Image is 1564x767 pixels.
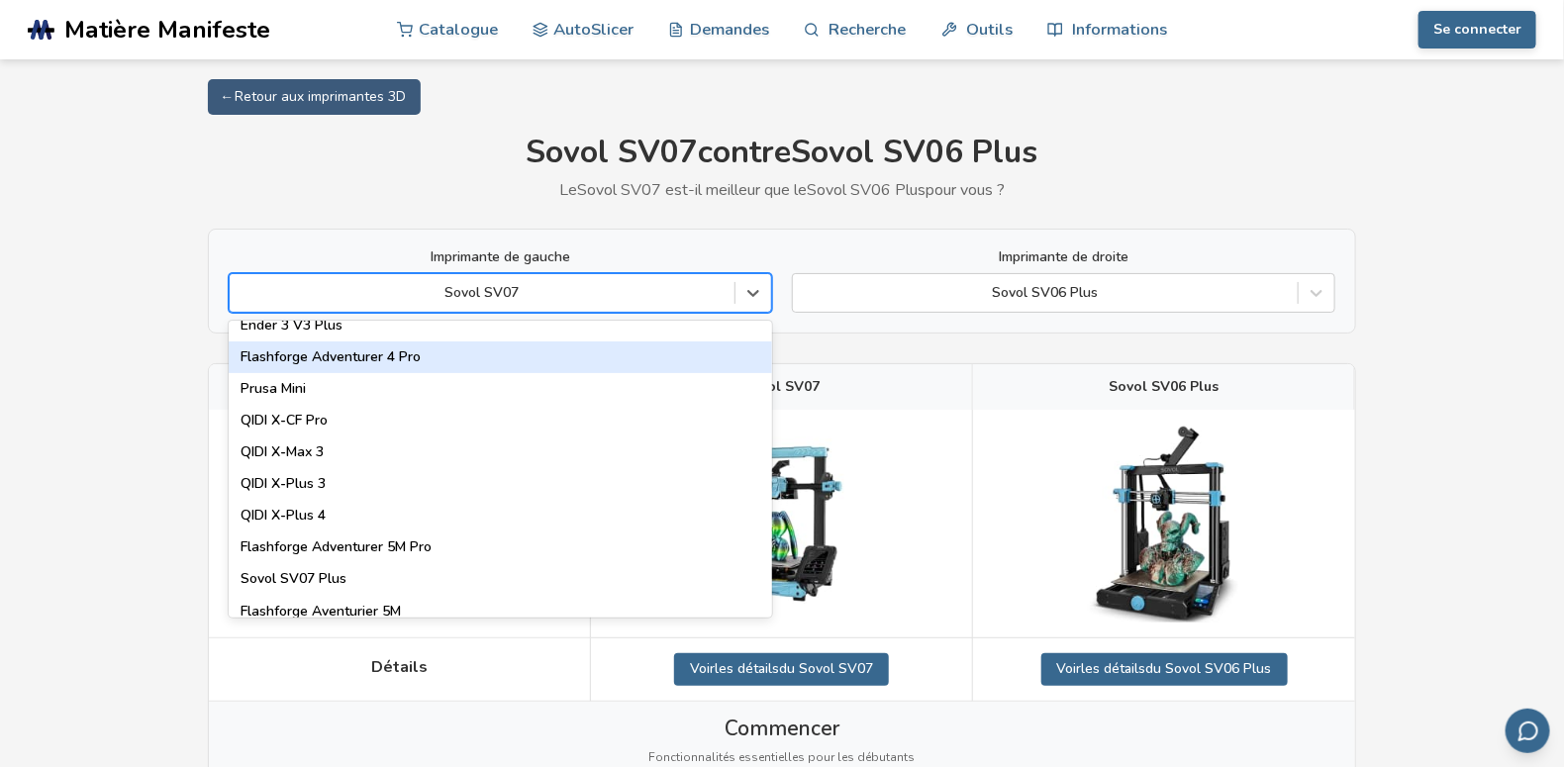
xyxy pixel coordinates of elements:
font: Le [559,179,577,201]
font: Recherche [830,18,907,41]
font: Sovol SV07 [527,131,699,173]
input: Sovol SV07Ender 3Ender 3 MaxEnder 3 [PERSON_NAME]Ender 3 NéoEnder 3 ProEnder 3 S1Ender 3 S1 PlusE... [240,285,244,301]
font: contre [699,131,792,173]
button: Envoyer des commentaires par e-mail [1506,709,1550,753]
font: Outils [966,18,1013,41]
font: Voir [1057,659,1082,678]
a: ← Retour aux imprimantes 3D [208,79,421,115]
font: Sovol SV06 Plus [792,131,1038,173]
font: Commencer [725,715,839,742]
font: Flashforge Adventurer 5M Pro [241,537,432,556]
font: Imprimante de gauche [431,247,570,266]
font: Sovol SV07 [743,377,821,396]
font: Sovol SV07 est [577,179,688,201]
font: QIDI X-Plus 3 [241,474,326,493]
font: Flashforge Aventurier 5M [241,602,401,621]
font: QIDI X-Plus 4 [241,506,326,525]
font: pour vous ? [926,179,1005,201]
font: les détails [715,659,779,678]
font: Voir [690,659,715,678]
font: Détails [371,656,428,678]
img: Sovol SV07 [683,425,881,623]
input: Sovol SV06 Plus [803,285,807,301]
a: Voirles détailsdu Sovol SV06 Plus [1041,653,1288,685]
font: Imprimante de droite [999,247,1128,266]
font: AutoSlicer [553,18,634,41]
font: Fonctionnalités essentielles pour les débutants [649,749,916,765]
font: ← Retour aux imprimantes 3D [223,87,406,106]
font: QIDI X-CF Pro [241,411,328,430]
font: Sovol SV07 Plus [241,569,346,588]
font: du Sovol SV06 Plus [1146,659,1272,678]
font: Sovol SV06 Plus [807,179,926,201]
font: -il meilleur que le [688,179,807,201]
img: Sovol SV06 Plus [1065,425,1263,623]
font: Matière Manifeste [64,13,270,47]
font: Se connecter [1433,20,1521,39]
font: Sovol SV06 Plus [1109,377,1219,396]
font: Catalogue [419,18,498,41]
font: Ender 3 V3 Plus [241,316,342,335]
font: Demandes [690,18,769,41]
button: Se connecter [1418,11,1536,48]
font: QIDI X-Max 3 [241,442,324,461]
font: Prusa Mini [241,379,306,398]
a: Voirles détailsdu Sovol SV07 [674,653,889,685]
font: les détails [1082,659,1146,678]
font: Informations [1072,18,1167,41]
font: du Sovol SV07 [779,659,873,678]
font: Flashforge Adventurer 4 Pro [241,347,421,366]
